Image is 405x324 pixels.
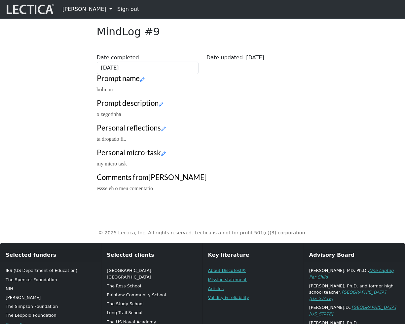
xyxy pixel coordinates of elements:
[101,249,202,262] div: Selected clients
[18,229,387,237] p: © 2025 Lectica, Inc. All rights reserved. Lectica is a not for profit 501(c)(3) corporation.
[97,185,309,192] p: essse eh o meu comentatio
[304,249,405,262] div: Advisory Board
[97,86,309,94] p: bolinou
[107,292,197,298] p: Rainbow Community School
[6,294,96,301] p: [PERSON_NAME]
[107,309,197,316] p: Long Trail School
[6,277,96,283] p: The Spencer Foundation
[208,277,247,282] a: Mission statement
[97,54,141,62] label: Date completed:
[97,74,309,83] h3: Prompt name
[208,295,249,300] a: Validity & reliability
[115,3,142,16] a: Sign out
[0,249,101,262] div: Selected funders
[107,283,197,289] p: The Ross School
[148,173,207,182] span: [PERSON_NAME]
[208,268,246,273] a: About DiscoTest®
[309,267,399,280] p: [PERSON_NAME], MD, Ph.D.,
[309,290,386,301] a: [GEOGRAPHIC_DATA][US_STATE]
[107,267,197,280] p: [GEOGRAPHIC_DATA], [GEOGRAPHIC_DATA]
[97,173,309,182] h3: Comments from
[6,285,96,292] p: NIH
[6,312,96,318] p: The Leopold Foundation
[93,25,313,38] h2: MindLog #9
[5,3,55,15] img: lecticalive
[97,124,309,133] h3: Personal reflections
[97,110,309,118] p: o zegotinha
[309,268,394,279] a: One Laptop Per Child
[309,283,399,302] p: [PERSON_NAME], Ph.D. and former high school teacher,
[60,3,115,16] a: [PERSON_NAME]
[97,99,309,108] h3: Prompt description
[309,305,396,316] a: [GEOGRAPHIC_DATA][US_STATE]
[6,303,96,309] p: The Simpson Foundation
[208,286,224,291] a: Articles
[309,304,399,317] p: [PERSON_NAME].D.,
[97,148,309,157] h3: Personal micro-task
[202,54,313,74] div: Date updated: [DATE]
[203,249,304,262] div: Key literature
[6,267,96,274] p: IES (US Department of Education)
[107,301,197,307] p: The Study School
[97,160,309,168] p: my micro task
[97,135,309,143] p: ta drogado fi..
